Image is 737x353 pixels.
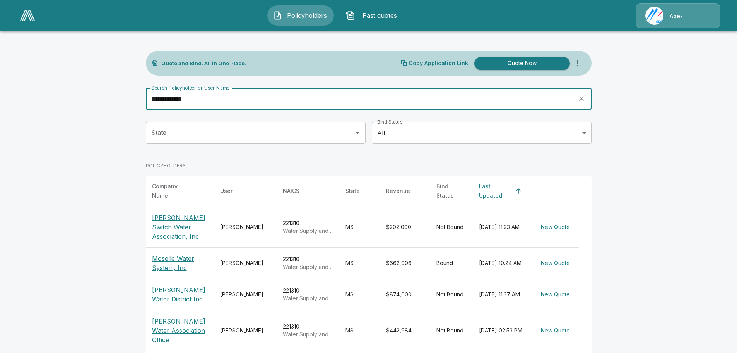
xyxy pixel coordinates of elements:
p: [PERSON_NAME] Switch Water Association, Inc [152,213,208,241]
button: clear search [576,93,587,105]
button: New Quote [538,220,573,234]
td: [DATE] 11:37 AM [473,279,532,310]
td: MS [339,279,380,310]
td: MS [339,248,380,279]
button: Policyholders IconPolicyholders [267,5,334,26]
div: 221310 [283,255,333,271]
p: Quote and Bind. All in One Place. [161,61,246,66]
div: [PERSON_NAME] [220,291,270,298]
span: Policyholders [286,11,328,20]
button: New Quote [538,256,573,270]
td: Not Bound [430,207,473,248]
p: [PERSON_NAME] Water Association Office [152,317,208,344]
div: 221310 [283,287,333,302]
p: Water Supply and Irrigation Systems [283,294,333,302]
p: [PERSON_NAME] Water District Inc [152,285,208,304]
div: 221310 [283,323,333,338]
td: Not Bound [430,279,473,310]
p: POLICYHOLDERS [146,162,186,169]
div: Company Name [152,182,194,200]
p: Water Supply and Irrigation Systems [283,331,333,338]
img: Past quotes Icon [346,11,355,20]
td: MS [339,310,380,351]
div: Last Updated [479,182,511,200]
p: Moselle Water System, Inc [152,254,208,272]
span: Past quotes [358,11,401,20]
div: User [220,186,233,196]
div: All [372,122,592,144]
div: Revenue [386,186,410,196]
div: NAICS [283,186,299,196]
div: [PERSON_NAME] [220,327,270,334]
img: Policyholders Icon [273,11,282,20]
button: New Quote [538,324,573,338]
label: Search Policyholder or User Name [151,84,229,91]
td: $662,006 [380,248,430,279]
p: Water Supply and Irrigation Systems [283,227,333,235]
th: Bind Status [430,176,473,207]
td: MS [339,207,380,248]
div: [PERSON_NAME] [220,259,270,267]
td: [DATE] 02:53 PM [473,310,532,351]
button: Past quotes IconPast quotes [340,5,407,26]
label: Bind Status [377,119,402,125]
td: Not Bound [430,310,473,351]
p: Copy Application Link [409,60,468,66]
td: [DATE] 11:23 AM [473,207,532,248]
a: Quote Now [471,57,570,70]
div: [PERSON_NAME] [220,223,270,231]
div: State [345,186,360,196]
img: AA Logo [20,10,35,21]
button: Quote Now [474,57,570,70]
button: more [570,55,585,71]
td: $874,000 [380,279,430,310]
div: 221310 [283,219,333,235]
p: Water Supply and Irrigation Systems [283,263,333,271]
td: $442,984 [380,310,430,351]
button: Open [352,127,363,138]
td: $202,000 [380,207,430,248]
button: New Quote [538,288,573,302]
td: Bound [430,248,473,279]
td: [DATE] 10:24 AM [473,248,532,279]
